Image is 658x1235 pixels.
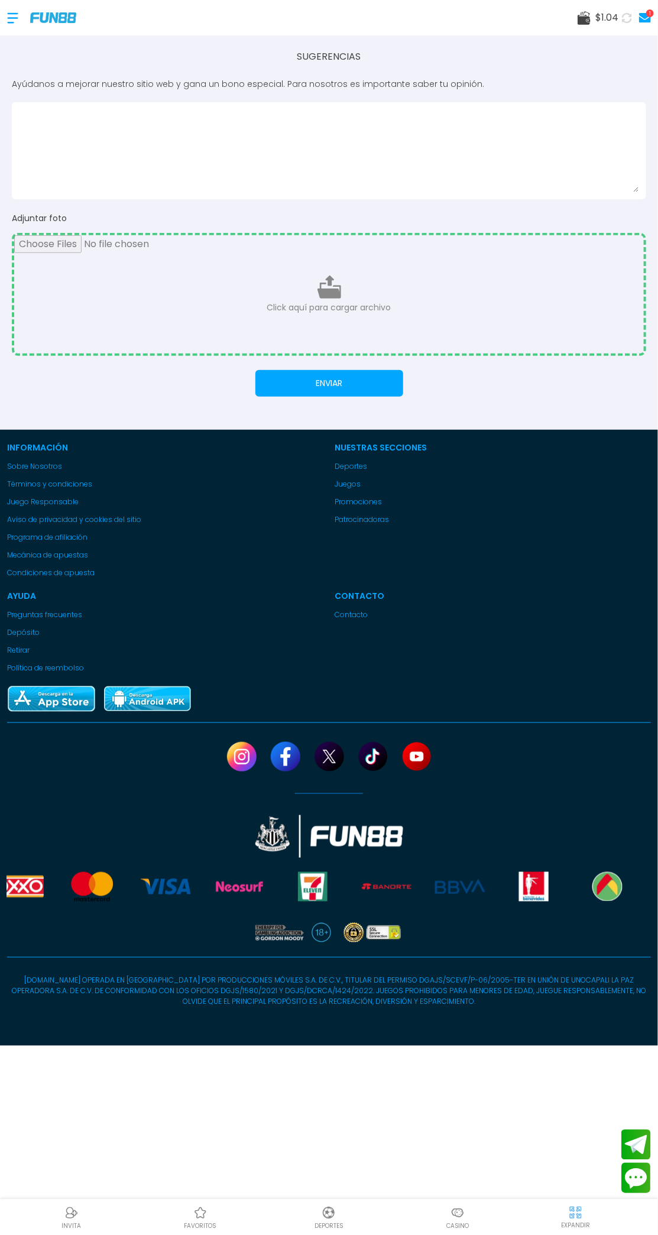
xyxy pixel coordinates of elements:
img: Seven Eleven [288,872,338,902]
button: Enviar [255,370,403,397]
img: Neosurf [215,872,264,902]
a: DeportesDeportesDeportes [265,1204,394,1231]
a: Preguntas frecuentes [7,610,323,620]
a: Depósito [7,627,323,638]
p: EXPANDIR [561,1221,590,1230]
p: [DOMAIN_NAME] OPERADA EN [GEOGRAPHIC_DATA] POR PRODUCCIONES MÓVILES S.A. DE C.V., TITULAR DEL PER... [7,975,651,1007]
img: Casino [450,1206,465,1220]
p: Nuestras Secciones [335,442,651,454]
button: Juegos [335,479,361,490]
a: Casino FavoritosCasino Favoritosfavoritos [136,1204,265,1231]
p: Adjuntar foto [12,212,646,225]
a: Política de reembolso [7,663,323,673]
a: Juego Responsable [7,497,323,507]
a: Condiciones de apuesta [7,568,323,578]
a: Sobre Nosotros [7,461,323,472]
img: hide [568,1205,583,1220]
img: SSL [341,923,404,942]
img: 18 plus [312,923,331,942]
img: Benavides [509,872,559,902]
p: Contacto [335,590,651,602]
img: Casino Favoritos [193,1206,208,1220]
a: CasinoCasinoCasino [393,1204,522,1231]
a: ReferralReferralINVITA [7,1204,136,1231]
a: Programa de afiliación [7,532,323,543]
a: Patrocinadoras [335,514,651,525]
button: Contact customer service [621,1163,651,1194]
p: favoritos [184,1222,216,1231]
img: Visa [141,872,190,902]
a: Promociones [335,497,651,507]
a: 1 [636,9,651,26]
img: therapy for gaming addiction gordon moody [254,923,304,942]
a: Read more about Gambling Therapy [254,923,304,942]
a: Aviso de privacidad y cookies del sitio [7,514,323,525]
img: App Store [7,685,96,713]
img: Company Logo [30,12,76,22]
img: Referral [64,1206,79,1220]
img: Banorte [362,872,411,902]
p: Deportes [315,1222,343,1231]
img: Deportes [322,1206,336,1220]
p: INVITA [61,1222,81,1231]
img: Bodegaaurrera [582,872,632,902]
p: Ayuda [7,590,323,602]
div: 1 [646,9,654,17]
img: Mastercard [67,872,117,902]
img: Play Store [103,685,192,713]
img: BBVA [435,872,485,902]
a: Contacto [335,610,651,620]
img: New Castle [255,815,403,858]
a: Retirar [7,645,323,656]
p: Casino [446,1222,469,1231]
a: Mecánica de apuestas [7,550,323,560]
a: Deportes [335,461,651,472]
p: Información [7,442,323,454]
span: $ 1.04 [595,11,618,25]
button: Join telegram [621,1130,651,1161]
a: Términos y condiciones [7,479,323,490]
